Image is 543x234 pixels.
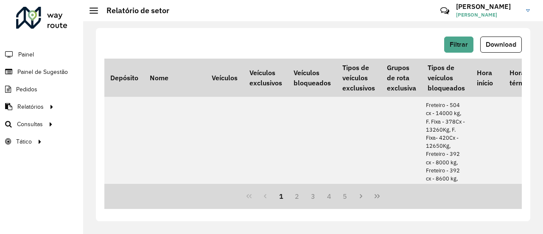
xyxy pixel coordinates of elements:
button: 3 [305,188,321,204]
a: Contato Rápido [436,2,454,20]
span: Pedidos [16,85,37,94]
button: Filtrar [444,37,473,53]
th: Veículos [206,59,243,97]
span: Consultas [17,120,43,129]
th: Tipos de veículos exclusivos [337,59,381,97]
span: Download [486,41,516,48]
h3: [PERSON_NAME] [456,3,520,11]
button: 4 [321,188,337,204]
th: Veículos exclusivos [244,59,288,97]
button: 1 [273,188,289,204]
th: Nome [144,59,206,97]
th: Hora término [504,59,539,97]
button: Last Page [369,188,385,204]
th: Depósito [104,59,144,97]
h2: Relatório de setor [98,6,169,15]
th: Tipos de veículos bloqueados [422,59,470,97]
button: 2 [289,188,305,204]
span: Painel [18,50,34,59]
button: Next Page [353,188,369,204]
span: Filtrar [450,41,468,48]
th: Grupos de rota exclusiva [381,59,422,97]
span: Painel de Sugestão [17,68,68,76]
button: Download [480,37,522,53]
th: Veículos bloqueados [288,59,336,97]
span: Tático [16,137,32,146]
button: 5 [337,188,353,204]
span: [PERSON_NAME] [456,11,520,19]
th: Hora início [471,59,504,97]
span: Relatórios [17,102,44,111]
